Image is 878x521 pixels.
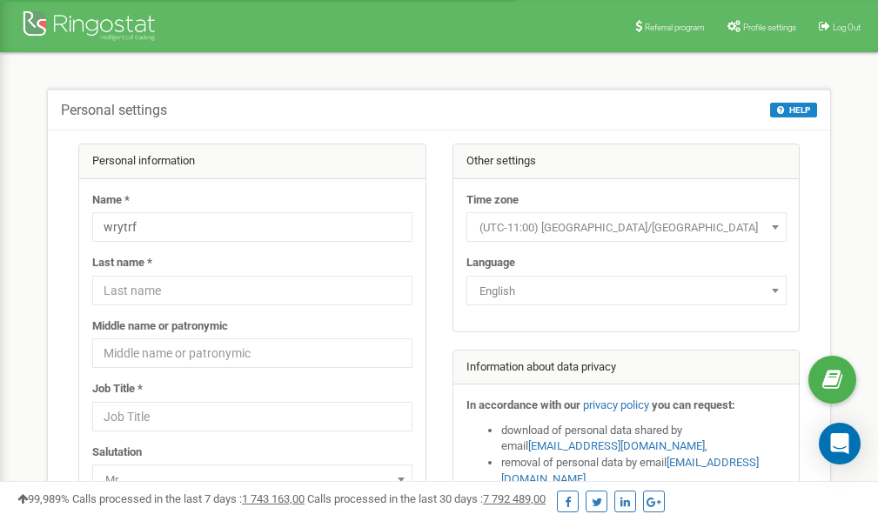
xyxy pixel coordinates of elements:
span: 99,989% [17,492,70,505]
button: HELP [770,103,817,117]
span: Calls processed in the last 30 days : [307,492,546,505]
span: English [473,279,781,304]
div: Personal information [79,144,426,179]
input: Last name [92,276,412,305]
input: Name [92,212,412,242]
div: Other settings [453,144,800,179]
span: Mr. [98,468,406,492]
label: Time zone [466,192,519,209]
label: Salutation [92,444,142,461]
div: Open Intercom Messenger [819,423,861,464]
label: Middle name or patronymic [92,318,228,335]
label: Job Title * [92,381,143,397]
u: 7 792 489,00 [483,492,546,505]
span: (UTC-11:00) Pacific/Midway [466,212,787,242]
li: download of personal data shared by email , [501,423,787,455]
input: Middle name or patronymic [92,338,412,368]
li: removal of personal data by email , [501,455,787,487]
a: privacy policy [583,398,649,411]
span: Referral program [645,23,705,32]
u: 1 743 163,00 [242,492,305,505]
label: Language [466,255,515,271]
span: Mr. [92,464,412,494]
span: Log Out [833,23,861,32]
strong: In accordance with our [466,398,580,411]
strong: you can request: [652,398,735,411]
label: Last name * [92,255,152,271]
span: Calls processed in the last 7 days : [72,492,305,505]
label: Name * [92,192,130,209]
a: [EMAIL_ADDRESS][DOMAIN_NAME] [528,439,705,452]
span: English [466,276,787,305]
h5: Personal settings [61,103,167,118]
div: Information about data privacy [453,351,800,385]
input: Job Title [92,402,412,431]
span: Profile settings [743,23,796,32]
span: (UTC-11:00) Pacific/Midway [473,216,781,240]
